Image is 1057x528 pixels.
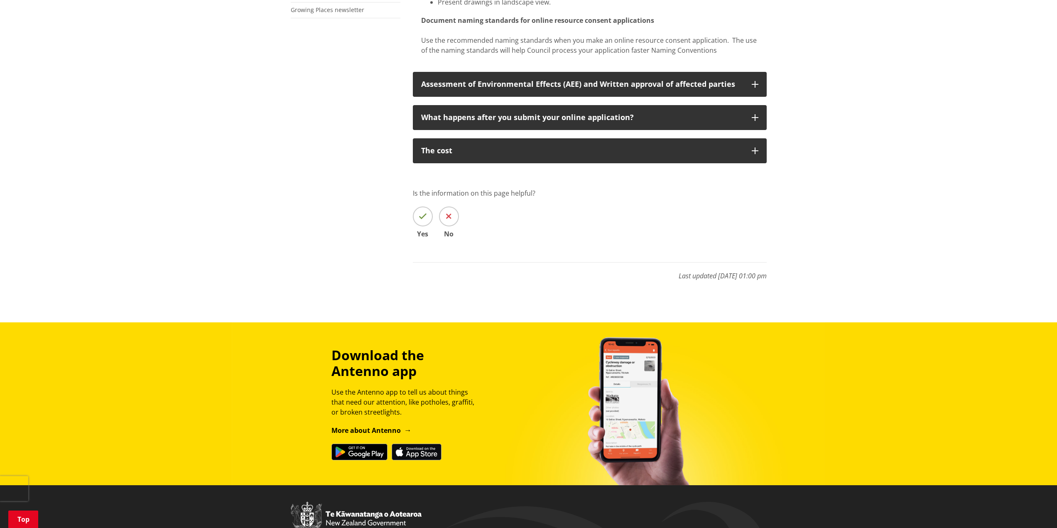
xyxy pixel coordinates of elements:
span: Yes [413,231,433,237]
a: Growing Places newsletter [291,6,364,14]
div: Use the recommended naming standards when you make an online resource consent application. The us... [421,35,758,55]
div: Assessment of Environmental Effects (AEE) and Written approval of affected parties [421,80,743,88]
button: What happens after you submit your online application? [413,105,767,130]
p: Use the Antenno app to tell us about things that need our attention, like potholes, graffiti, or ... [331,387,482,417]
img: Get it on Google Play [331,444,387,460]
button: Assessment of Environmental Effects (AEE) and Written approval of affected parties [413,72,767,97]
strong: Document naming standards for online resource consent applications [421,16,654,25]
div: What happens after you submit your online application? [421,113,743,122]
img: Download on the App Store [392,444,441,460]
a: Top [8,511,38,528]
p: Is the information on this page helpful? [413,188,767,198]
h3: Download the Antenno app [331,347,482,379]
div: The cost [421,147,743,155]
p: Last updated [DATE] 01:00 pm [413,262,767,281]
iframe: Messenger Launcher [1019,493,1049,523]
a: More about Antenno [331,426,412,435]
span: No [439,231,459,237]
button: The cost [413,138,767,163]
